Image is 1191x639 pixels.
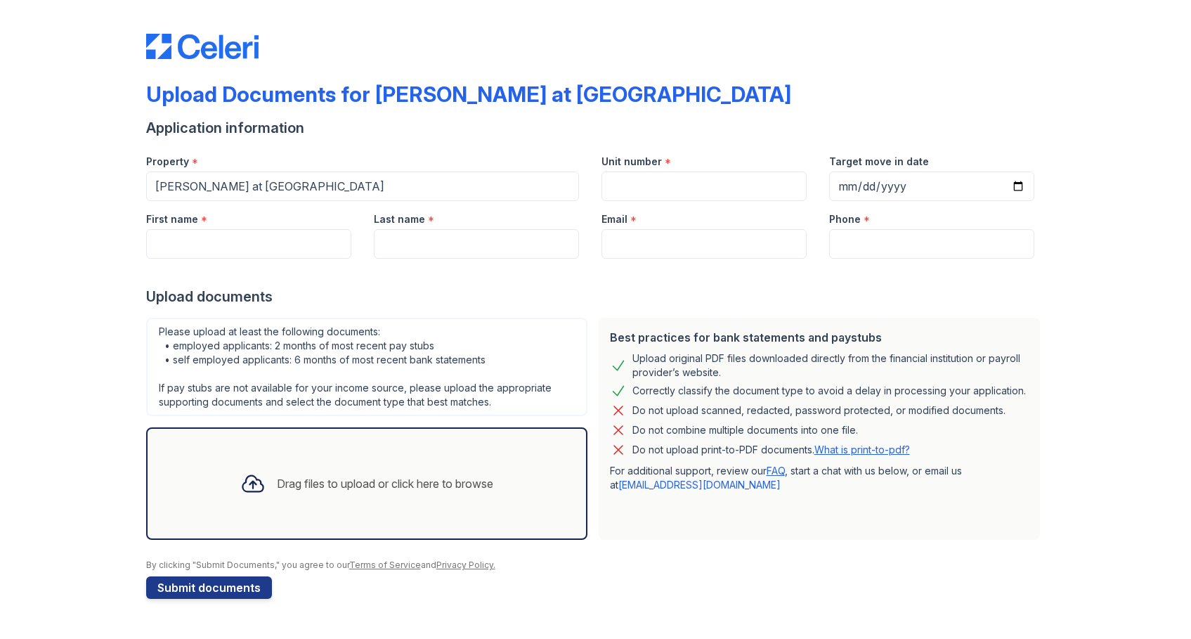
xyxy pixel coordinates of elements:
[146,287,1046,306] div: Upload documents
[349,560,421,570] a: Terms of Service
[146,318,587,416] div: Please upload at least the following documents: • employed applicants: 2 months of most recent pa...
[277,475,493,492] div: Drag files to upload or click here to browse
[632,382,1026,399] div: Correctly classify the document type to avoid a delay in processing your application.
[146,212,198,226] label: First name
[767,465,785,477] a: FAQ
[146,576,272,599] button: Submit documents
[618,479,781,491] a: [EMAIL_ADDRESS][DOMAIN_NAME]
[146,155,189,169] label: Property
[601,212,627,226] label: Email
[814,444,910,456] a: What is print-to-pdf?
[146,118,1046,138] div: Application information
[632,422,858,439] div: Do not combine multiple documents into one file.
[146,560,1046,571] div: By clicking "Submit Documents," you agree to our and
[146,34,259,59] img: CE_Logo_Blue-a8612792a0a2168367f1c8372b55b34899dd931a85d93a1a3d3e32e68fde9ad4.png
[436,560,495,570] a: Privacy Policy.
[632,402,1005,419] div: Do not upload scanned, redacted, password protected, or modified documents.
[374,212,425,226] label: Last name
[829,212,861,226] label: Phone
[146,82,791,107] div: Upload Documents for [PERSON_NAME] at [GEOGRAPHIC_DATA]
[632,351,1029,380] div: Upload original PDF files downloaded directly from the financial institution or payroll provider’...
[829,155,929,169] label: Target move in date
[632,443,910,457] p: Do not upload print-to-PDF documents.
[601,155,662,169] label: Unit number
[610,464,1029,492] p: For additional support, review our , start a chat with us below, or email us at
[610,329,1029,346] div: Best practices for bank statements and paystubs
